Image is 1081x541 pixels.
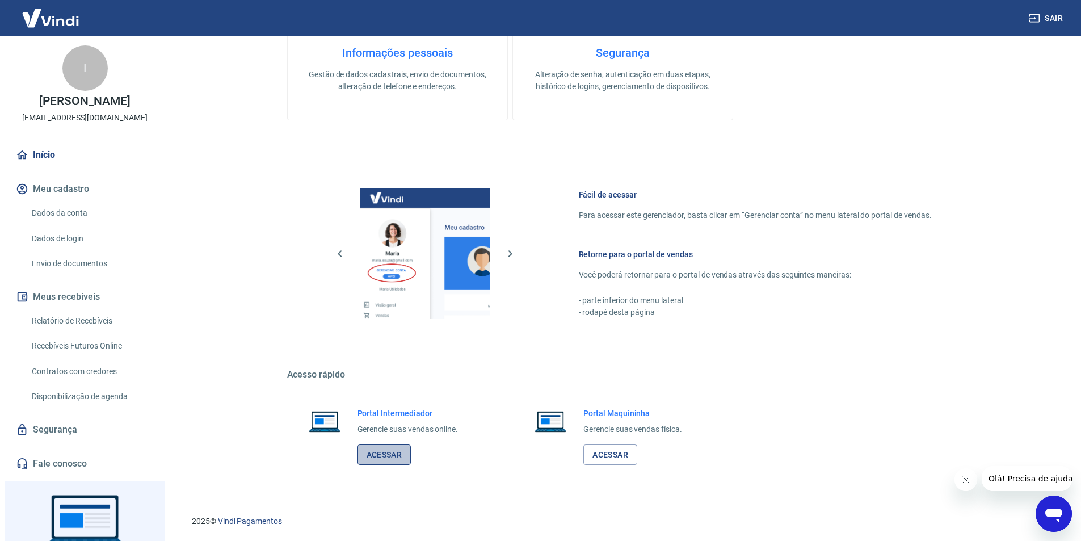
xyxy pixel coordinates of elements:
[982,466,1072,491] iframe: Mensagem da empresa
[14,142,156,167] a: Início
[579,307,932,318] p: - rodapé desta página
[62,45,108,91] div: I
[306,46,489,60] h4: Informações pessoais
[27,334,156,358] a: Recebíveis Futuros Online
[27,227,156,250] a: Dados de login
[1027,8,1067,29] button: Sair
[954,468,977,491] iframe: Fechar mensagem
[583,444,637,465] a: Acessar
[357,423,459,435] p: Gerencie suas vendas online.
[357,408,459,419] h6: Portal Intermediador
[39,95,130,107] p: [PERSON_NAME]
[27,385,156,408] a: Disponibilização de agenda
[579,209,932,221] p: Para acessar este gerenciador, basta clicar em “Gerenciar conta” no menu lateral do portal de ven...
[579,269,932,281] p: Você poderá retornar para o portal de vendas através das seguintes maneiras:
[357,444,411,465] a: Acessar
[287,369,959,380] h5: Acesso rápido
[14,177,156,202] button: Meu cadastro
[583,408,682,419] h6: Portal Maquininha
[306,69,489,93] p: Gestão de dados cadastrais, envio de documentos, alteração de telefone e endereços.
[27,202,156,225] a: Dados da conta
[579,295,932,307] p: - parte inferior do menu lateral
[579,249,932,260] h6: Retorne para o portal de vendas
[1036,496,1072,532] iframe: Botão para abrir a janela de mensagens
[527,408,574,435] img: Imagem de um notebook aberto
[7,8,95,17] span: Olá! Precisa de ajuda?
[583,423,682,435] p: Gerencie suas vendas física.
[14,1,87,35] img: Vindi
[14,417,156,442] a: Segurança
[22,112,148,124] p: [EMAIL_ADDRESS][DOMAIN_NAME]
[27,309,156,333] a: Relatório de Recebíveis
[14,451,156,476] a: Fale conosco
[218,517,282,526] a: Vindi Pagamentos
[531,69,714,93] p: Alteração de senha, autenticação em duas etapas, histórico de logins, gerenciamento de dispositivos.
[27,252,156,275] a: Envio de documentos
[579,189,932,200] h6: Fácil de acessar
[192,515,1054,527] p: 2025 ©
[360,188,490,319] img: Imagem da dashboard mostrando o botão de gerenciar conta na sidebar no lado esquerdo
[27,360,156,383] a: Contratos com credores
[301,408,348,435] img: Imagem de um notebook aberto
[531,46,714,60] h4: Segurança
[14,284,156,309] button: Meus recebíveis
